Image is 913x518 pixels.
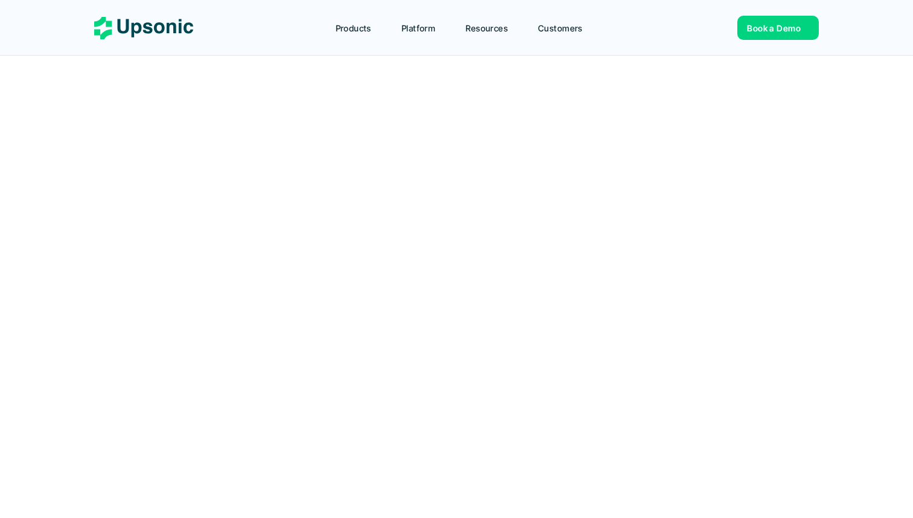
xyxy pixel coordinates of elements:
p: Book a Demo [507,306,571,327]
a: Book a Demo [493,299,595,335]
p: Book a Demo [747,22,801,34]
p: From onboarding to compliance to settlement to autonomous control. Work with %82 more efficiency ... [261,224,652,261]
p: Platform [402,22,435,34]
p: Resources [466,22,508,34]
a: Play with interactive demo [318,287,487,328]
h2: Agentic AI Platform for FinTech Operations [248,103,664,195]
p: Customers [538,22,583,34]
p: Products [336,22,371,34]
a: Products [328,17,391,39]
p: Play with interactive demo [333,294,463,320]
a: Book a Demo [737,16,819,40]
